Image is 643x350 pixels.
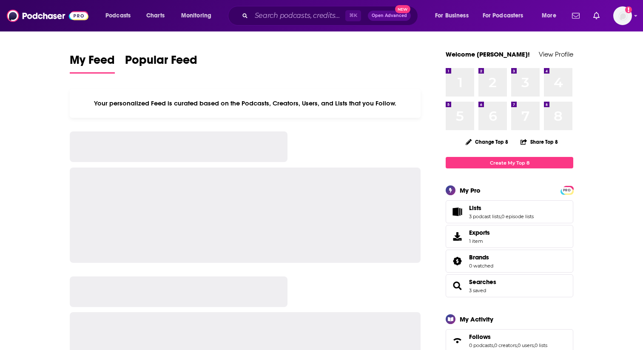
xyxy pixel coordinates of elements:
a: 0 creators [494,342,517,348]
span: Exports [469,229,490,236]
a: 3 saved [469,287,486,293]
span: Brands [469,253,489,261]
img: Podchaser - Follow, Share and Rate Podcasts [7,8,88,24]
span: Lists [469,204,481,212]
button: Change Top 8 [461,137,513,147]
span: Charts [146,10,165,22]
a: Searches [469,278,496,286]
a: PRO [562,187,572,193]
svg: Add a profile image [625,6,632,13]
span: Popular Feed [125,53,197,72]
div: Your personalized Feed is curated based on the Podcasts, Creators, Users, and Lists that you Follow. [70,89,421,118]
div: Search podcasts, credits, & more... [236,6,426,26]
a: Follows [469,333,547,341]
button: Share Top 8 [520,134,558,150]
span: Follows [469,333,491,341]
a: 0 podcasts [469,342,493,348]
button: open menu [175,9,222,23]
a: 0 users [518,342,534,348]
span: My Feed [70,53,115,72]
span: New [395,5,410,13]
div: My Activity [460,315,493,323]
a: Lists [469,204,534,212]
span: , [534,342,535,348]
span: Exports [449,230,466,242]
span: ⌘ K [345,10,361,21]
a: Show notifications dropdown [590,9,603,23]
button: open menu [477,9,536,23]
span: , [517,342,518,348]
a: Lists [449,206,466,218]
button: Show profile menu [613,6,632,25]
span: PRO [562,187,572,193]
a: Charts [141,9,170,23]
span: For Business [435,10,469,22]
a: 0 episode lists [501,213,534,219]
button: open menu [429,9,479,23]
a: View Profile [539,50,573,58]
a: Brands [469,253,493,261]
button: Open AdvancedNew [368,11,411,21]
a: Exports [446,225,573,248]
a: Welcome [PERSON_NAME]! [446,50,530,58]
span: Logged in as KevinZ [613,6,632,25]
span: , [501,213,501,219]
img: User Profile [613,6,632,25]
button: open menu [536,9,567,23]
a: My Feed [70,53,115,74]
a: Follows [449,335,466,347]
div: My Pro [460,186,481,194]
span: Lists [446,200,573,223]
button: open menu [100,9,142,23]
span: Searches [446,274,573,297]
a: Create My Top 8 [446,157,573,168]
span: Open Advanced [372,14,407,18]
span: 1 item [469,238,490,244]
a: Searches [449,280,466,292]
a: 0 lists [535,342,547,348]
a: Popular Feed [125,53,197,74]
a: 3 podcast lists [469,213,501,219]
span: More [542,10,556,22]
span: Brands [446,250,573,273]
a: 0 watched [469,263,493,269]
a: Show notifications dropdown [569,9,583,23]
a: Brands [449,255,466,267]
span: For Podcasters [483,10,524,22]
input: Search podcasts, credits, & more... [251,9,345,23]
span: Podcasts [105,10,131,22]
span: Monitoring [181,10,211,22]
